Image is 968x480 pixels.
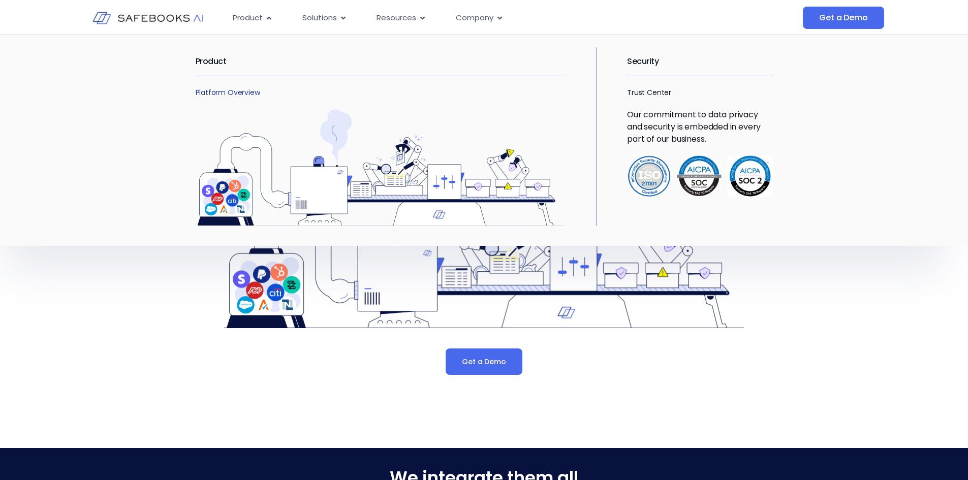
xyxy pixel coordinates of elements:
[225,8,701,28] nav: Menu
[233,12,263,24] span: Product
[446,348,522,375] a: Get a Demo
[819,13,867,23] span: Get a Demo
[456,12,493,24] span: Company
[225,8,701,28] div: Menu Toggle
[627,109,772,145] p: Our commitment to data privacy and security is embedded in every part of our business.
[302,12,337,24] span: Solutions
[196,87,260,98] a: Platform Overview
[627,47,772,76] h2: Security
[462,357,506,367] span: Get a Demo
[224,165,743,328] img: Product 1
[803,7,884,29] a: Get a Demo
[196,47,566,76] h2: Product
[377,12,416,24] span: Resources
[627,87,671,98] a: Trust Center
